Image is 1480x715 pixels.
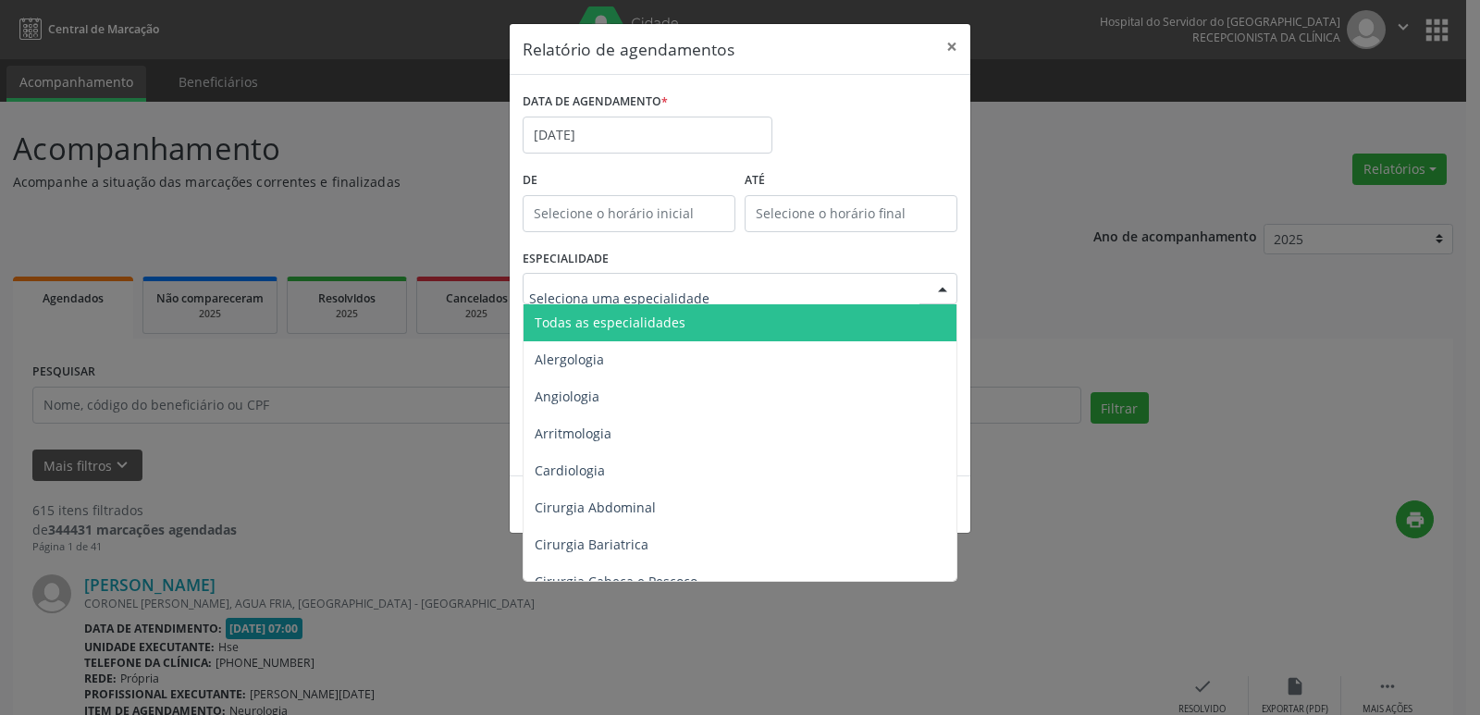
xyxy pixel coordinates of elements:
label: DATA DE AGENDAMENTO [523,88,668,117]
input: Seleciona uma especialidade [529,279,919,316]
label: ESPECIALIDADE [523,245,609,274]
input: Selecione o horário inicial [523,195,735,232]
span: Alergologia [535,351,604,368]
span: Cirurgia Cabeça e Pescoço [535,573,697,590]
input: Selecione o horário final [745,195,957,232]
button: Close [933,24,970,69]
span: Arritmologia [535,425,611,442]
h5: Relatório de agendamentos [523,37,734,61]
label: De [523,166,735,195]
span: Angiologia [535,388,599,405]
span: Cardiologia [535,462,605,479]
label: ATÉ [745,166,957,195]
span: Todas as especialidades [535,314,685,331]
span: Cirurgia Bariatrica [535,536,648,553]
span: Cirurgia Abdominal [535,499,656,516]
input: Selecione uma data ou intervalo [523,117,772,154]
